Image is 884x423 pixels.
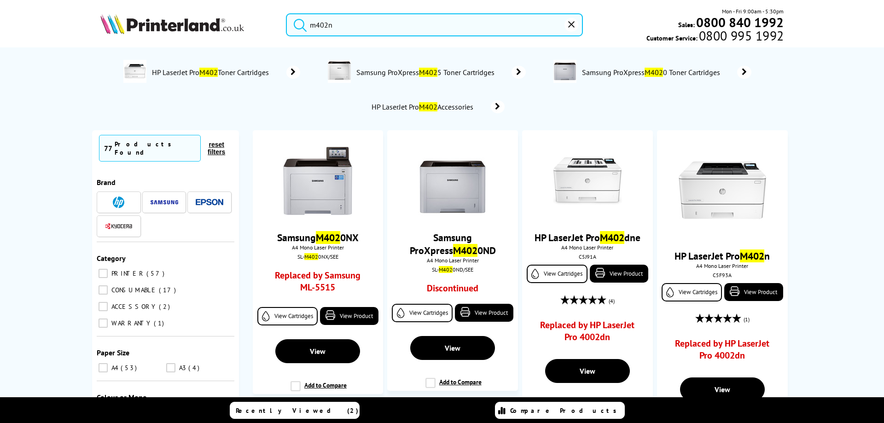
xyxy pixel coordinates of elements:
[539,319,636,348] a: Replaced by HP LaserJet Pro 4002dn
[529,253,646,260] div: C5J91A
[609,292,615,310] span: (4)
[269,269,366,298] a: Replaced by Samsung ML-5515
[109,286,158,294] span: CONSUMABLE
[418,146,487,215] img: samsung-m4020-front-small.jpg
[696,14,784,31] b: 0800 840 1992
[371,102,477,111] span: HP LaserJet Pro Accessories
[109,319,153,327] span: WARRANTY
[445,343,460,353] span: View
[199,68,218,77] mark: M402
[105,223,133,230] img: Kyocera
[744,311,750,328] span: (1)
[286,13,583,36] input: Search product or brand
[355,60,526,85] a: Samsung ProXpressM4025 Toner Cartridges
[678,20,695,29] span: Sales:
[257,307,318,325] a: View Cartridges
[439,266,453,273] mark: M402
[304,253,318,260] mark: M402
[392,257,513,264] span: A4 Mono Laser Printer
[698,31,784,40] span: 0800 995 1992
[97,393,147,402] span: Colour or Mono
[151,68,273,77] span: HP LaserJet Pro Toner Cartridges
[310,347,326,356] span: View
[410,336,495,360] a: View
[425,378,482,395] label: Add to Compare
[97,348,129,357] span: Paper Size
[316,231,340,244] mark: M402
[427,282,478,295] p: Discontinued
[188,364,202,372] span: 4
[580,366,595,376] span: View
[121,364,139,372] span: 53
[291,381,347,399] label: Add to Compare
[99,302,108,311] input: ACCESSORY 2
[581,60,751,85] a: Samsung ProXpressM4020 Toner Cartridges
[510,406,622,415] span: Compare Products
[109,364,120,372] span: A4
[113,197,124,208] img: HP
[257,244,378,251] span: A4 Mono Laser Printer
[600,231,624,244] mark: M402
[104,144,112,153] span: 77
[177,364,187,372] span: A3
[230,402,360,419] a: Recently Viewed (2)
[553,60,576,83] img: SL-M4020NDSEE-conpsage.jpg
[283,146,352,215] img: samsung-m4020nx-front-small.jpg
[724,283,783,301] a: View Product
[100,14,244,34] img: Printerland Logo
[371,100,505,113] a: HP LaserJet ProM402Accessories
[722,7,784,16] span: Mon - Fri 9:00am - 5:30pm
[109,269,145,278] span: PRINTER
[453,244,477,257] mark: M402
[151,200,178,204] img: Samsung
[419,68,437,77] mark: M402
[275,339,360,363] a: View
[590,265,648,283] a: View Product
[115,140,196,156] div: Products Found
[99,269,108,278] input: PRINTER 57
[662,262,783,269] span: A4 Mono Laser Printer
[196,199,223,206] img: Epson
[99,319,108,328] input: WARRANTY 1
[695,18,784,27] a: 0800 840 1992
[715,385,730,394] span: View
[201,140,232,156] button: reset filters
[664,272,780,278] div: C5F93A
[394,266,511,273] div: SL- 0ND/SEE
[392,304,452,322] a: View Cartridges
[100,14,274,36] a: Printerland Logo
[97,178,116,187] span: Brand
[545,359,630,383] a: View
[236,406,359,415] span: Recently Viewed (2)
[328,60,351,83] img: M4025-conspage.jpg
[260,253,376,260] div: SL- 0NX/SEE
[355,68,498,77] span: Samsung ProXpress 5 Toner Cartridges
[535,231,640,244] a: HP LaserJet ProM402dne
[645,68,663,77] mark: M402
[662,283,722,301] a: View Cartridges
[495,402,625,419] a: Compare Products
[553,146,622,215] img: HP-M402dne-Front-Small.jpg
[166,363,175,372] input: A3 4
[527,244,648,251] span: A4 Mono Laser Printer
[97,254,126,263] span: Category
[151,60,300,85] a: HP LaserJet ProM402Toner Cartridges
[455,304,513,322] a: View Product
[159,302,172,311] span: 2
[674,337,771,366] a: Replaced by HP LaserJet Pro 4002dn
[581,68,723,77] span: Samsung ProXpress 0 Toner Cartridges
[527,265,587,283] a: View Cartridges
[410,231,496,257] a: Samsung ProXpressM4020ND
[740,249,764,262] mark: M402
[99,285,108,295] input: CONSUMABLE 17
[680,377,765,401] a: View
[679,146,766,234] img: m402-front-small.jpg
[675,249,770,262] a: HP LaserJet ProM402n
[154,319,166,327] span: 1
[646,31,784,42] span: Customer Service:
[320,307,378,325] a: View Product
[159,286,178,294] span: 17
[109,302,158,311] span: ACCESSORY
[99,363,108,372] input: A4 53
[123,60,146,83] img: C5F94A-conspage.jpg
